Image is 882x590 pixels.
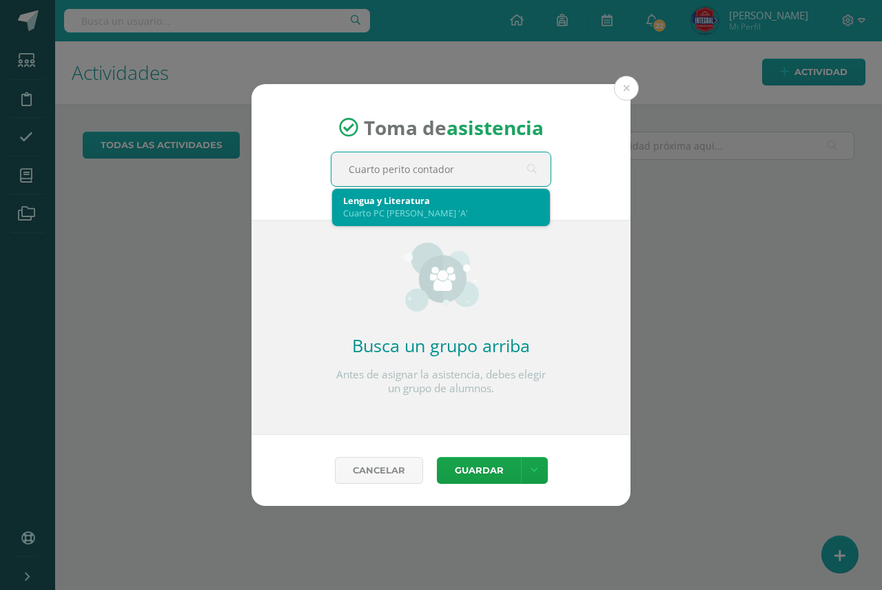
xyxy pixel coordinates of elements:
[331,368,551,396] p: Antes de asignar la asistencia, debes elegir un grupo de alumnos.
[447,114,544,141] strong: asistencia
[404,243,479,312] img: groups_small.png
[614,76,639,101] button: Close (Esc)
[335,457,423,484] a: Cancelar
[437,457,521,484] button: Guardar
[343,194,539,207] div: Lengua y Literatura
[343,207,539,219] div: Cuarto PC [PERSON_NAME] 'A'
[331,152,551,186] input: Busca un grado o sección aquí...
[364,114,544,141] span: Toma de
[331,334,551,357] h2: Busca un grupo arriba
